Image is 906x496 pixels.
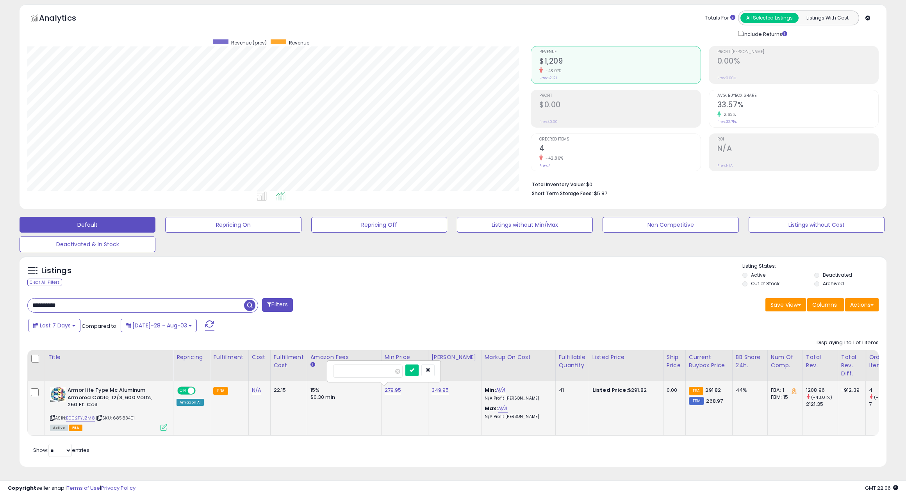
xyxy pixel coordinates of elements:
strong: Copyright [8,484,36,492]
div: 15% [310,387,375,394]
div: [PERSON_NAME] [432,353,478,361]
b: Listed Price: [592,386,628,394]
a: B002FYJZM8 [66,415,95,421]
div: Num of Comp. [771,353,799,370]
div: 4 [869,387,901,394]
button: Listings without Min/Max [457,217,593,233]
div: Totals For [705,14,735,22]
span: ON [178,388,188,394]
button: Listings With Cost [798,13,856,23]
small: Prev: 0.00% [717,76,736,80]
h5: Analytics [39,12,91,25]
div: Clear All Filters [27,279,62,286]
img: 51Of-k9-O1L._SL40_.jpg [50,387,66,402]
span: Revenue [289,39,309,46]
span: | SKU: 68583401 [96,415,135,421]
div: Fulfillment Cost [274,353,304,370]
button: Actions [845,298,879,311]
p: N/A Profit [PERSON_NAME] [485,396,549,401]
div: BB Share 24h. [736,353,764,370]
th: The percentage added to the cost of goods (COGS) that forms the calculator for Min & Max prices. [481,350,555,381]
h2: 0.00% [717,57,878,67]
div: 2121.35 [806,401,838,408]
small: Amazon Fees. [310,361,315,368]
span: OFF [194,388,207,394]
h2: N/A [717,144,878,155]
small: Prev: N/A [717,163,733,168]
span: Profit [539,94,700,98]
div: Amazon Fees [310,353,378,361]
div: 44% [736,387,762,394]
span: Profit [PERSON_NAME] [717,50,878,54]
div: Total Rev. [806,353,835,370]
div: Title [48,353,170,361]
h2: $1,209 [539,57,700,67]
div: Displaying 1 to 1 of 1 items [817,339,879,347]
small: Prev: $0.00 [539,119,558,124]
a: 349.95 [432,386,449,394]
b: Total Inventory Value: [532,181,585,188]
a: N/A [496,386,505,394]
div: 0.00 [667,387,679,394]
span: FBA [69,425,82,431]
a: Privacy Policy [101,484,136,492]
small: FBM [689,397,704,405]
div: $0.30 min [310,394,375,401]
p: Listing States: [742,263,886,270]
b: Short Term Storage Fees: [532,190,593,197]
span: [DATE]-28 - Aug-03 [132,322,187,329]
button: Default [20,217,155,233]
span: All listings currently available for purchase on Amazon [50,425,68,431]
a: 279.95 [385,386,401,394]
div: Min Price [385,353,425,361]
div: Total Rev. Diff. [841,353,862,378]
div: Repricing [177,353,207,361]
div: Amazon AI [177,399,204,406]
small: -43.01% [543,68,562,74]
small: Prev: $2,121 [539,76,557,80]
small: FBA [689,387,703,395]
span: Ordered Items [539,137,700,142]
span: Revenue (prev) [231,39,267,46]
small: (-42.86%) [874,394,896,400]
div: 7 [869,401,901,408]
small: (-43.01%) [811,394,832,400]
span: Columns [812,301,837,309]
div: ASIN: [50,387,167,430]
a: Terms of Use [67,484,100,492]
b: Armor lite Type Mc Aluminum Armored Cable, 12/3, 600 Volts, 250 Ft. Coil [68,387,162,411]
button: Repricing Off [311,217,447,233]
span: Compared to: [82,322,118,330]
div: FBM: 15 [771,394,797,401]
span: 268.97 [706,397,723,405]
button: Filters [262,298,292,312]
label: Out of Stock [751,280,779,287]
button: Columns [807,298,844,311]
div: Cost [252,353,267,361]
div: 41 [559,387,583,394]
li: $0 [532,179,873,188]
small: 2.63% [721,112,736,117]
h2: 4 [539,144,700,155]
span: Last 7 Days [40,322,71,329]
b: Min: [485,386,496,394]
div: Fulfillment [213,353,245,361]
div: FBA: 1 [771,387,797,394]
button: All Selected Listings [740,13,799,23]
div: seller snap | | [8,485,136,492]
a: N/A [498,405,507,412]
div: 1208.96 [806,387,838,394]
h2: 33.57% [717,100,878,111]
span: $5.87 [594,190,607,197]
span: 291.82 [705,386,721,394]
p: N/A Profit [PERSON_NAME] [485,414,549,420]
button: Repricing On [165,217,301,233]
a: N/A [252,386,261,394]
div: $291.82 [592,387,657,394]
small: Prev: 32.71% [717,119,737,124]
div: 22.15 [274,387,301,394]
span: Show: entries [33,446,89,454]
label: Archived [823,280,844,287]
label: Active [751,272,765,278]
div: Ordered Items [869,353,897,370]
